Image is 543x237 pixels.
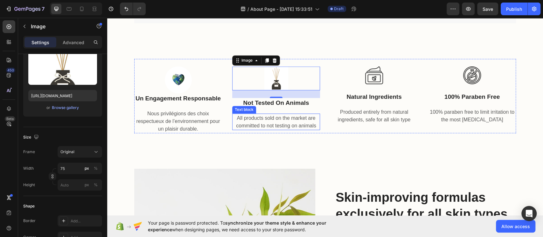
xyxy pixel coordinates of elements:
[356,49,374,66] img: Alt Image
[3,3,47,15] button: 7
[224,75,310,84] p: natural ingredients
[496,220,535,233] button: Allow access
[334,6,344,12] span: Draft
[126,89,148,95] div: Text block
[31,39,49,46] p: Settings
[52,105,79,111] button: Browse gallery
[63,39,84,46] p: Advanced
[477,3,498,15] button: Save
[126,81,212,90] p: not tested on animals
[506,6,522,12] div: Publish
[133,40,147,45] div: Image
[92,181,100,189] button: px
[23,166,34,171] label: Width
[23,203,35,209] div: Shape
[58,179,102,191] input: px%
[501,3,527,15] button: Publish
[85,182,89,188] div: px
[148,220,351,233] span: Your page is password protected. To when designing pages, we need access to your store password.
[42,5,45,13] p: 7
[258,49,276,66] img: Alt Image
[224,90,310,105] p: Produced entirely from natural ingredients, safe for all skin type
[46,104,50,112] span: or
[501,223,530,230] span: Allow access
[94,182,98,188] div: %
[83,165,91,172] button: %
[120,3,146,15] div: Undo/Redo
[23,149,35,155] label: Frame
[28,90,97,101] input: https://example.com/image.jpg
[23,218,36,224] div: Border
[126,96,212,112] p: All products sold on the market are committed to not testing on animals
[247,6,249,12] span: /
[157,49,181,72] img: Alt Image
[322,75,408,84] p: 100% paraben free
[23,182,35,188] label: Height
[483,6,493,12] span: Save
[6,68,15,73] div: 450
[71,218,101,224] div: Add...
[92,165,100,172] button: px
[228,171,408,204] p: Skin-improving formulas exclusively for all skin types.
[28,45,97,85] img: preview-image
[60,149,74,155] span: Original
[23,133,40,142] div: Size
[85,166,89,171] div: px
[322,90,408,105] p: 100% paraben free to limit irritation to the most [MEDICAL_DATA]
[250,6,312,12] span: About Page - [DATE] 15:33:51
[58,163,102,174] input: px%
[521,206,537,221] div: Open Intercom Messenger
[94,166,98,171] div: %
[58,146,102,158] button: Original
[148,220,326,232] span: synchronize your theme style & enhance your experience
[31,23,85,30] p: Image
[5,116,15,121] div: Beta
[107,18,543,215] iframe: Design area
[83,181,91,189] button: %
